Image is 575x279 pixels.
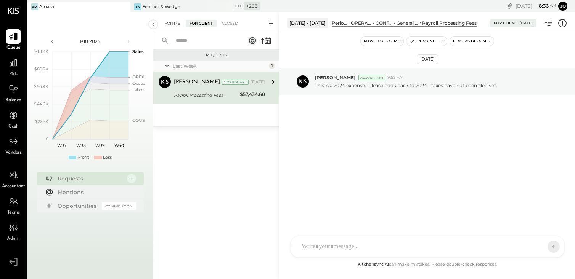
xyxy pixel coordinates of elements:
text: 0 [46,136,48,142]
span: Queue [6,45,21,51]
a: Admin [0,220,26,242]
div: 1 [269,63,275,69]
div: For Client [186,20,217,27]
div: Am [31,3,38,10]
div: Opportunities [58,202,98,210]
div: P10 2025 [58,38,123,45]
div: [DATE] - [DATE] [287,18,328,28]
div: [DATE] [251,79,265,85]
div: CONTROLLABLE EXPENSES [376,20,393,26]
a: Teams [0,194,26,216]
div: For Client [494,21,517,26]
div: Payroll Processing Fees [174,91,238,99]
text: $111.4K [35,49,48,54]
text: W40 [114,143,124,148]
span: Cash [8,123,18,130]
text: $89.2K [34,66,48,72]
div: Feather & Wedge [142,4,180,10]
a: Accountant [0,168,26,190]
div: Requests [157,53,275,58]
a: Balance [0,82,26,104]
div: F& [134,3,141,10]
div: Profit [77,155,89,161]
span: P&L [9,71,18,78]
text: W38 [76,143,85,148]
a: P&L [0,56,26,78]
div: Amara [39,4,54,10]
div: 1 [127,174,136,183]
span: Admin [7,236,20,242]
text: COGS [132,118,145,123]
text: $66.9K [34,84,48,89]
div: Accountant [222,80,249,85]
div: For Me [161,20,184,27]
a: Queue [0,29,26,51]
div: Requests [58,175,123,182]
span: Vendors [5,150,22,156]
a: Vendors [0,134,26,156]
div: Closed [218,20,242,27]
div: + 283 [244,2,260,10]
button: Jo [558,2,567,11]
div: Accountant [358,75,385,80]
text: OPEX [132,74,145,80]
div: General & Administrative Expenses [397,20,418,26]
div: [DATE] [516,2,556,10]
span: Teams [7,209,20,216]
button: Move to for me [361,37,403,46]
text: W37 [57,143,66,148]
button: Resolve [406,37,438,46]
text: W39 [95,143,104,148]
div: [DATE] [417,54,438,64]
div: Coming Soon [102,202,136,210]
a: Cash [0,108,26,130]
text: Labor [132,87,144,92]
span: 9:52 AM [387,75,404,81]
p: This is a 2024 expense. Please book back to 2024 - taxes have not been filed yet. [315,82,497,89]
span: 8 : 36 [533,2,549,10]
div: Last Week [173,63,267,69]
div: [DATE] [520,21,533,26]
div: OPERATING EXPENSES (EBITDA) [351,20,372,26]
span: am [550,3,556,8]
div: copy link [506,2,514,10]
span: Accountant [2,183,25,190]
div: $57,434.60 [240,91,265,98]
div: Loss [103,155,112,161]
button: Flag as Blocker [450,37,494,46]
div: Mentions [58,188,132,196]
span: [PERSON_NAME] [315,74,355,81]
text: Occu... [132,81,145,86]
div: Period P&L [332,20,347,26]
text: $44.6K [34,101,48,107]
span: Balance [5,97,21,104]
div: [PERSON_NAME] [174,78,220,86]
text: Sales [132,49,144,54]
text: $22.3K [35,119,48,124]
div: Payroll Processing Fees [422,20,477,26]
